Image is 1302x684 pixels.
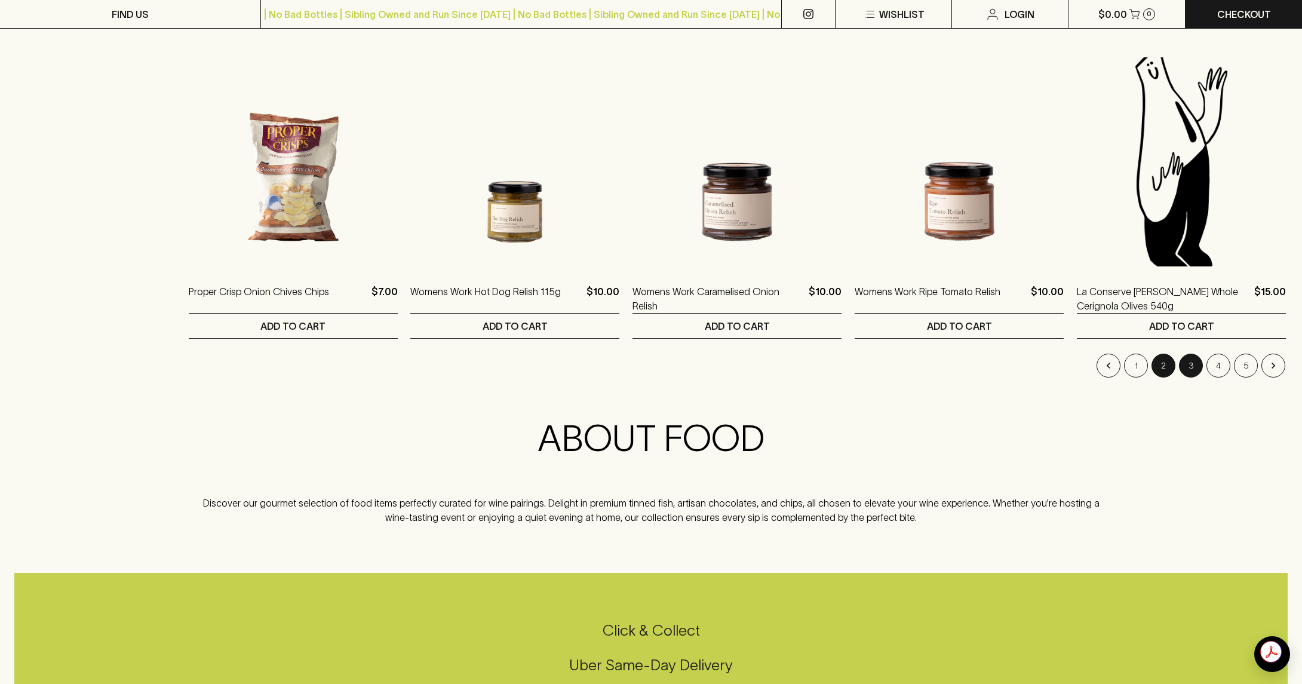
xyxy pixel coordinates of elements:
[410,57,619,266] img: Womens Work Hot Dog Relish 115g
[705,319,770,333] p: ADD TO CART
[189,57,398,266] img: Proper Crisp Onion Chives Chips
[1254,284,1286,313] p: $15.00
[1124,354,1148,378] button: Go to page 1
[879,7,925,22] p: Wishlist
[809,284,842,313] p: $10.00
[1147,11,1151,17] p: 0
[1077,57,1286,266] img: Blackhearts & Sparrows Man
[14,621,1288,640] h5: Click & Collect
[586,284,619,313] p: $10.00
[855,57,1064,266] img: Womens Work Ripe Tomato Relish
[1098,7,1127,22] p: $0.00
[14,655,1288,675] h5: Uber Same-Day Delivery
[1179,354,1203,378] button: Go to page 3
[632,57,842,266] img: Womens Work Caramelised Onion Relish
[371,284,398,313] p: $7.00
[927,319,992,333] p: ADD TO CART
[260,319,325,333] p: ADD TO CART
[632,314,842,338] button: ADD TO CART
[855,284,1000,313] a: Womens Work Ripe Tomato Relish
[189,284,329,313] a: Proper Crisp Onion Chives Chips
[1151,354,1175,378] button: page 2
[1077,284,1249,313] a: La Conserve [PERSON_NAME] Whole Cerignola Olives 540g
[195,496,1107,524] p: Discover our gourmet selection of food items perfectly curated for wine pairings. Delight in prem...
[112,7,149,22] p: FIND US
[855,314,1064,338] button: ADD TO CART
[1149,319,1214,333] p: ADD TO CART
[483,319,548,333] p: ADD TO CART
[1097,354,1120,378] button: Go to previous page
[195,417,1107,460] h2: ABOUT FOOD
[189,314,398,338] button: ADD TO CART
[410,284,561,313] a: Womens Work Hot Dog Relish 115g
[1261,354,1285,378] button: Go to next page
[1234,354,1258,378] button: Go to page 5
[410,314,619,338] button: ADD TO CART
[1217,7,1271,22] p: Checkout
[1031,284,1064,313] p: $10.00
[189,354,1287,378] nav: pagination navigation
[632,284,804,313] a: Womens Work Caramelised Onion Relish
[1206,354,1230,378] button: Go to page 4
[1005,7,1034,22] p: Login
[1077,314,1286,338] button: ADD TO CART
